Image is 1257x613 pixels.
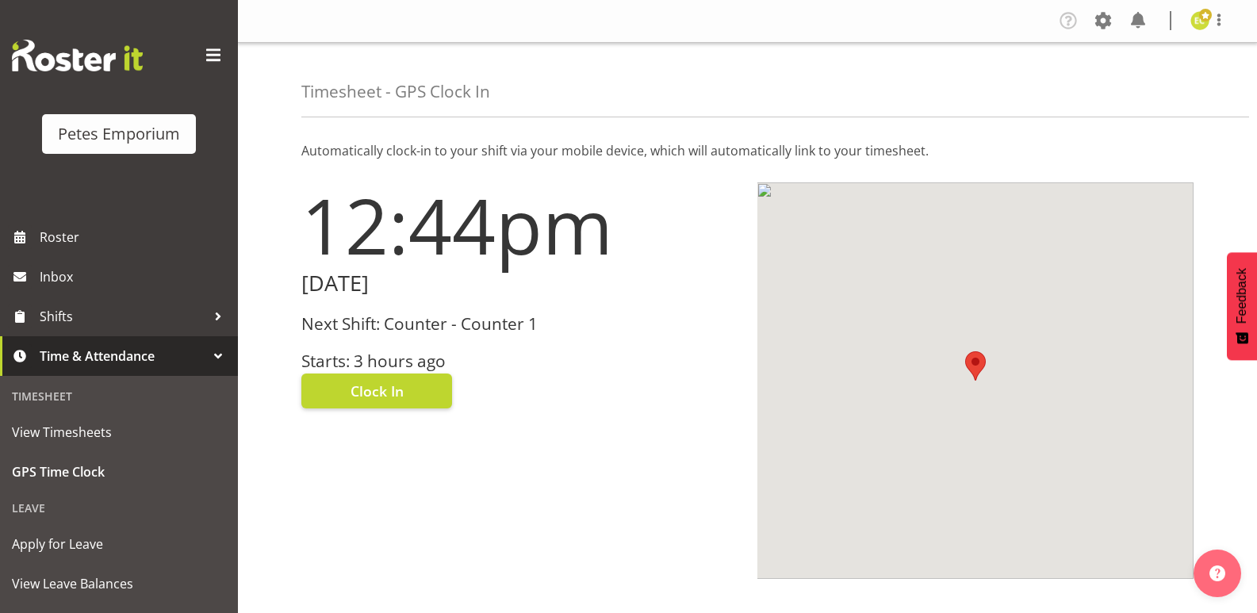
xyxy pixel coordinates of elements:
span: Clock In [351,381,404,401]
img: Rosterit website logo [12,40,143,71]
span: Inbox [40,265,230,289]
a: View Leave Balances [4,564,234,603]
a: GPS Time Clock [4,452,234,492]
span: GPS Time Clock [12,460,226,484]
button: Clock In [301,374,452,408]
span: Apply for Leave [12,532,226,556]
span: Time & Attendance [40,344,206,368]
img: help-xxl-2.png [1209,565,1225,581]
div: Leave [4,492,234,524]
h3: Starts: 3 hours ago [301,352,738,370]
span: Feedback [1235,268,1249,324]
div: Petes Emporium [58,122,180,146]
span: View Timesheets [12,420,226,444]
a: Apply for Leave [4,524,234,564]
span: Roster [40,225,230,249]
a: View Timesheets [4,412,234,452]
h3: Next Shift: Counter - Counter 1 [301,315,738,333]
h4: Timesheet - GPS Clock In [301,82,490,101]
div: Timesheet [4,380,234,412]
span: View Leave Balances [12,572,226,596]
span: Shifts [40,305,206,328]
p: Automatically clock-in to your shift via your mobile device, which will automatically link to you... [301,141,1194,160]
img: emma-croft7499.jpg [1190,11,1209,30]
button: Feedback - Show survey [1227,252,1257,360]
h1: 12:44pm [301,182,738,268]
h2: [DATE] [301,271,738,296]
